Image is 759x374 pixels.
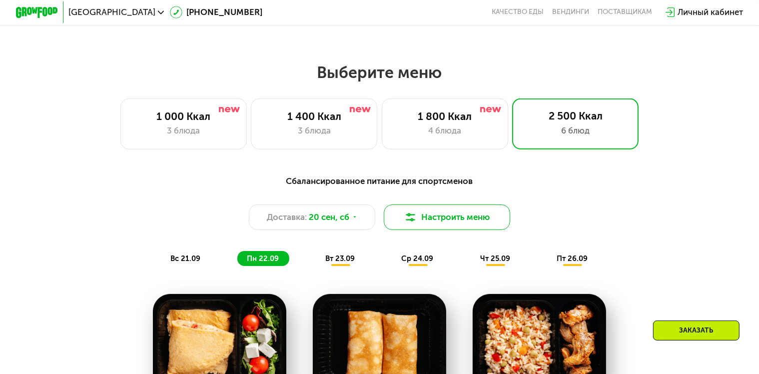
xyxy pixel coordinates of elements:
span: Доставка: [267,211,307,223]
span: вт 23.09 [325,254,355,263]
div: 1 800 Ккал [393,110,497,122]
span: пн 22.09 [247,254,279,263]
div: 2 500 Ккал [523,109,628,122]
div: 1 000 Ккал [131,110,236,122]
span: ср 24.09 [402,254,434,263]
div: 4 блюда [393,124,497,137]
span: вс 21.09 [170,254,200,263]
div: Личный кабинет [678,6,743,18]
div: Заказать [653,320,740,340]
a: Вендинги [552,8,589,16]
div: 1 400 Ккал [262,110,366,122]
div: поставщикам [598,8,652,16]
span: пт 26.09 [557,254,588,263]
span: 20 сен, сб [309,211,349,223]
div: 3 блюда [262,124,366,137]
a: [PHONE_NUMBER] [170,6,263,18]
button: Настроить меню [384,204,510,230]
span: чт 25.09 [480,254,510,263]
div: 6 блюд [523,124,628,137]
div: Сбалансированное питание для спортсменов [67,174,692,187]
h2: Выберите меню [34,62,726,82]
div: 3 блюда [131,124,236,137]
span: [GEOGRAPHIC_DATA] [68,8,155,16]
a: Качество еды [492,8,544,16]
